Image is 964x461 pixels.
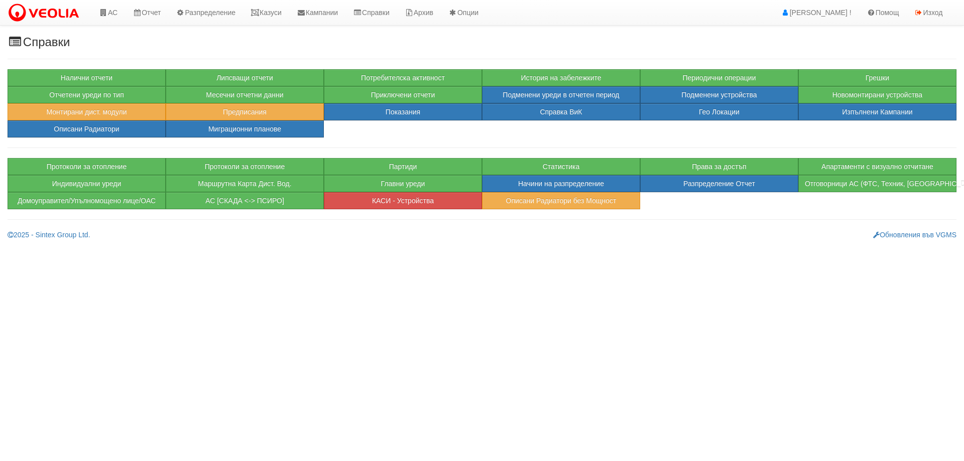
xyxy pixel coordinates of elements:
button: Справка ВиК [482,103,640,120]
a: 2025 - Sintex Group Ltd. [8,231,90,239]
button: Изпълнени Кампании [798,103,956,120]
button: Предписания [166,103,324,120]
button: Описани Радиатори [8,120,166,137]
button: Потребителска активност [324,69,482,86]
button: Месечни отчетни данни [166,86,324,103]
button: Разпределение Отчет [640,175,798,192]
button: Статистика [482,158,640,175]
button: Партиди [324,158,482,175]
button: КАСИ - Устройства [324,192,482,209]
a: Обновления във VGMS [873,231,956,239]
button: Новомонтирани устройства [798,86,956,103]
button: Липсващи отчети [166,69,324,86]
button: Главни уреди [324,175,482,192]
button: Протоколи за отопление [8,158,166,175]
button: Индивидуални уреди [8,175,166,192]
img: VeoliaLogo.png [8,3,84,24]
button: Подменени устройства [640,86,798,103]
button: Протоколи за отопление [166,158,324,175]
button: Монтирани дист. модули [8,103,166,120]
button: Периодични операции [640,69,798,86]
button: Апартаменти с визуално отчитане [798,158,956,175]
button: Миграционни планове [166,120,324,137]
button: Домоуправител/Упълномощено лице/ОАС [8,192,166,209]
button: Подменени уреди в отчетен период [482,86,640,103]
button: Налични отчети [8,69,166,86]
a: Маршрутна Карта Дист. Вод. [166,175,324,192]
button: Отчетени уреди по тип [8,86,166,103]
button: Приключени отчети [324,86,482,103]
button: Грешки [798,69,956,86]
button: Права за достъп [640,158,798,175]
button: Отговорници АС (ФТС, Техник, [GEOGRAPHIC_DATA]) [798,175,956,192]
button: АС [СКАДА <-> ПСИРО] [166,192,324,209]
button: Описани Радиатори без Мощност [482,192,640,209]
button: Гео Локации [640,103,798,120]
button: Начини на разпределение [482,175,640,192]
h3: Справки [8,36,956,49]
button: Показания [324,103,482,120]
button: История на забележките [482,69,640,86]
